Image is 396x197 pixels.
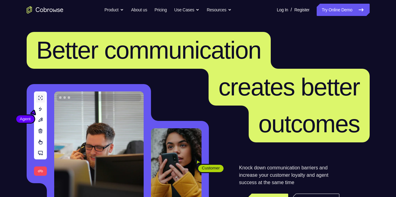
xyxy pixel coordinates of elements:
[294,4,309,16] a: Register
[291,6,292,14] span: /
[27,6,63,14] a: Go to the home page
[207,4,232,16] button: Resources
[258,110,360,137] span: outcomes
[277,4,288,16] a: Log In
[154,4,167,16] a: Pricing
[104,4,124,16] button: Product
[174,4,199,16] button: Use Cases
[317,4,369,16] a: Try Online Demo
[218,73,360,101] span: creates better
[239,164,339,186] p: Knock down communication barriers and increase your customer loyalty and agent success at the sam...
[131,4,147,16] a: About us
[36,37,261,64] span: Better communication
